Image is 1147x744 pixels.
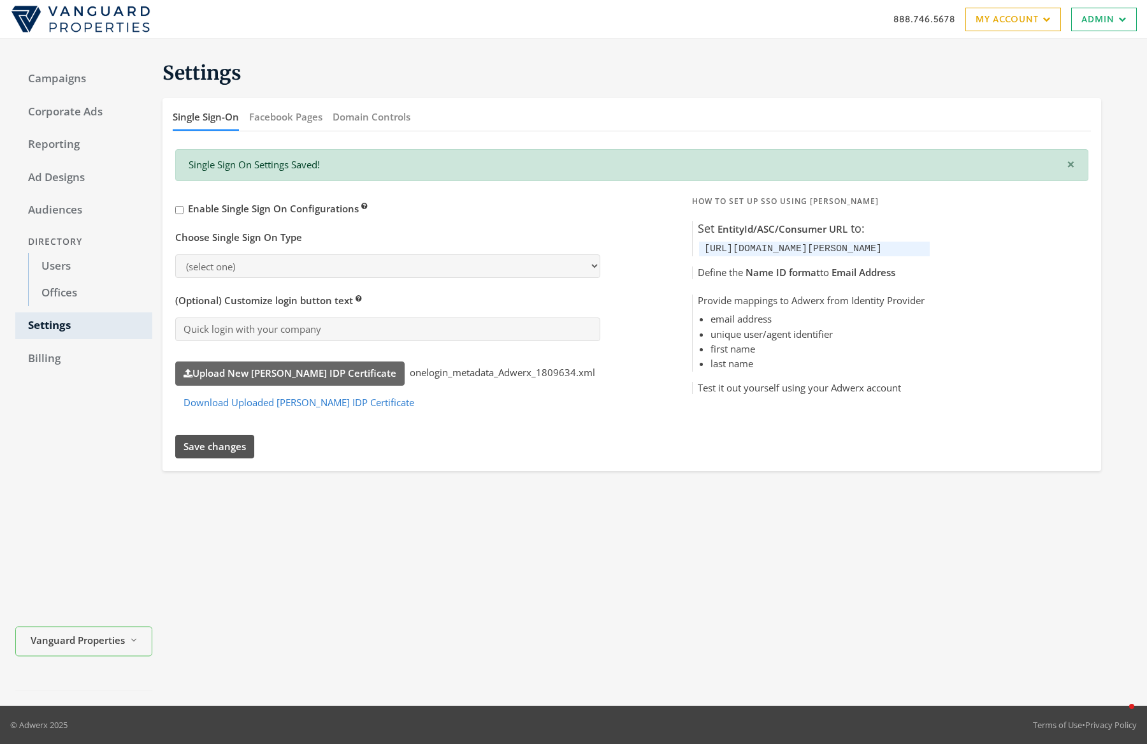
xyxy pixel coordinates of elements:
[15,66,152,92] a: Campaigns
[704,244,882,254] code: [URL][DOMAIN_NAME][PERSON_NAME]
[15,164,152,191] a: Ad Designs
[188,202,368,215] span: Enable Single Sign On Configurations
[175,294,362,307] span: (Optional) Customize login button text
[249,103,322,131] button: Facebook Pages
[10,718,68,731] p: © Adwerx 2025
[15,99,152,126] a: Corporate Ads
[693,266,930,279] h5: Define the to
[718,222,848,235] span: EntityId/ASC/Consumer URL
[173,103,239,131] button: Single Sign-On
[832,266,895,279] span: Email Address
[893,12,955,26] a: 888.746.5678
[15,131,152,158] a: Reporting
[693,221,930,236] h5: Set to:
[1085,719,1137,731] a: Privacy Policy
[162,61,242,85] span: Settings
[175,149,1088,180] div: Single Sign On Settings Saved!
[175,206,184,214] input: Enable Single Sign On Configurations
[15,346,152,372] a: Billing
[333,103,410,131] button: Domain Controls
[15,230,152,254] div: Directory
[711,356,925,371] li: last name
[28,253,152,280] a: Users
[1071,8,1137,31] a: Admin
[15,197,152,224] a: Audiences
[1104,701,1134,731] iframe: Intercom live chat
[410,366,595,379] span: Selected file
[693,382,930,395] h5: Test it out yourself using your Adwerx account
[175,435,254,458] button: Save changes
[692,196,930,207] h5: How to Set Up SSO Using [PERSON_NAME]
[1033,719,1082,731] a: Terms of Use
[10,5,150,33] img: Adwerx
[175,391,422,414] button: Download Uploaded [PERSON_NAME] IDP Certificate
[15,312,152,339] a: Settings
[31,633,125,648] span: Vanguard Properties
[1067,154,1075,174] span: ×
[711,327,925,342] li: unique user/agent identifier
[175,231,302,244] h5: Choose Single Sign On Type
[15,627,152,657] button: Vanguard Properties
[175,361,405,385] label: Upload New [PERSON_NAME] IDP Certificate
[1033,718,1137,731] div: •
[746,266,820,279] span: Name ID format
[965,8,1061,31] a: My Account
[28,280,152,307] a: Offices
[711,312,925,326] li: email address
[1054,150,1088,180] button: Close
[711,342,925,356] li: first name
[693,295,930,307] h5: Provide mappings to Adwerx from Identity Provider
